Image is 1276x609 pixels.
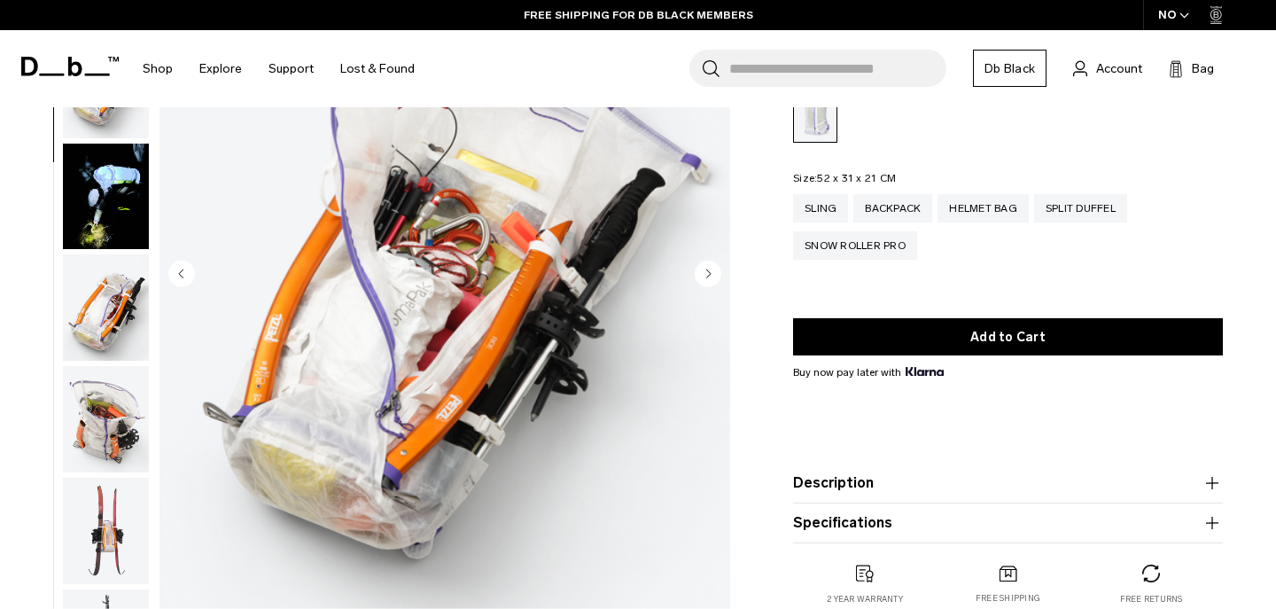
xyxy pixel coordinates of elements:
legend: Size: [793,173,896,183]
button: Next slide [695,261,721,291]
a: Lost & Found [340,37,415,100]
img: Weigh_Lighter_Backpack_25L_7.png [63,366,149,472]
button: Weigh_Lighter_Backpack_25L_8.png [62,477,150,585]
a: Snow Roller Pro [793,231,917,260]
a: Shop [143,37,173,100]
nav: Main Navigation [129,30,428,107]
button: Weigh_Lighter_Backpack_25L_7.png [62,365,150,473]
button: Previous slide [168,261,195,291]
button: Bag [1169,58,1214,79]
img: Weigh Lighter Backpack 25L Aurora [63,144,149,250]
button: Description [793,472,1223,494]
button: Weigh_Lighter_Backpack_25L_6.png [62,254,150,362]
a: Backpack [853,194,932,223]
img: {"height" => 20, "alt" => "Klarna"} [906,367,944,376]
a: Helmet Bag [938,194,1029,223]
a: Explore [199,37,242,100]
button: Weigh Lighter Backpack 25L Aurora [62,143,150,251]
span: 52 x 31 x 21 CM [817,172,896,184]
span: Bag [1192,59,1214,78]
a: Db Black [973,50,1046,87]
a: Aurora [793,88,837,143]
span: Account [1096,59,1142,78]
img: Weigh_Lighter_Backpack_25L_8.png [63,478,149,584]
p: Free returns [1120,593,1183,605]
p: 2 year warranty [827,593,903,605]
p: Free shipping [976,593,1040,605]
a: Sling [793,194,848,223]
img: Weigh_Lighter_Backpack_25L_6.png [63,254,149,361]
a: Support [268,37,314,100]
span: Buy now pay later with [793,364,944,380]
a: Split Duffel [1034,194,1127,223]
a: FREE SHIPPING FOR DB BLACK MEMBERS [524,7,753,23]
button: Specifications [793,512,1223,534]
button: Add to Cart [793,318,1223,355]
a: Account [1073,58,1142,79]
